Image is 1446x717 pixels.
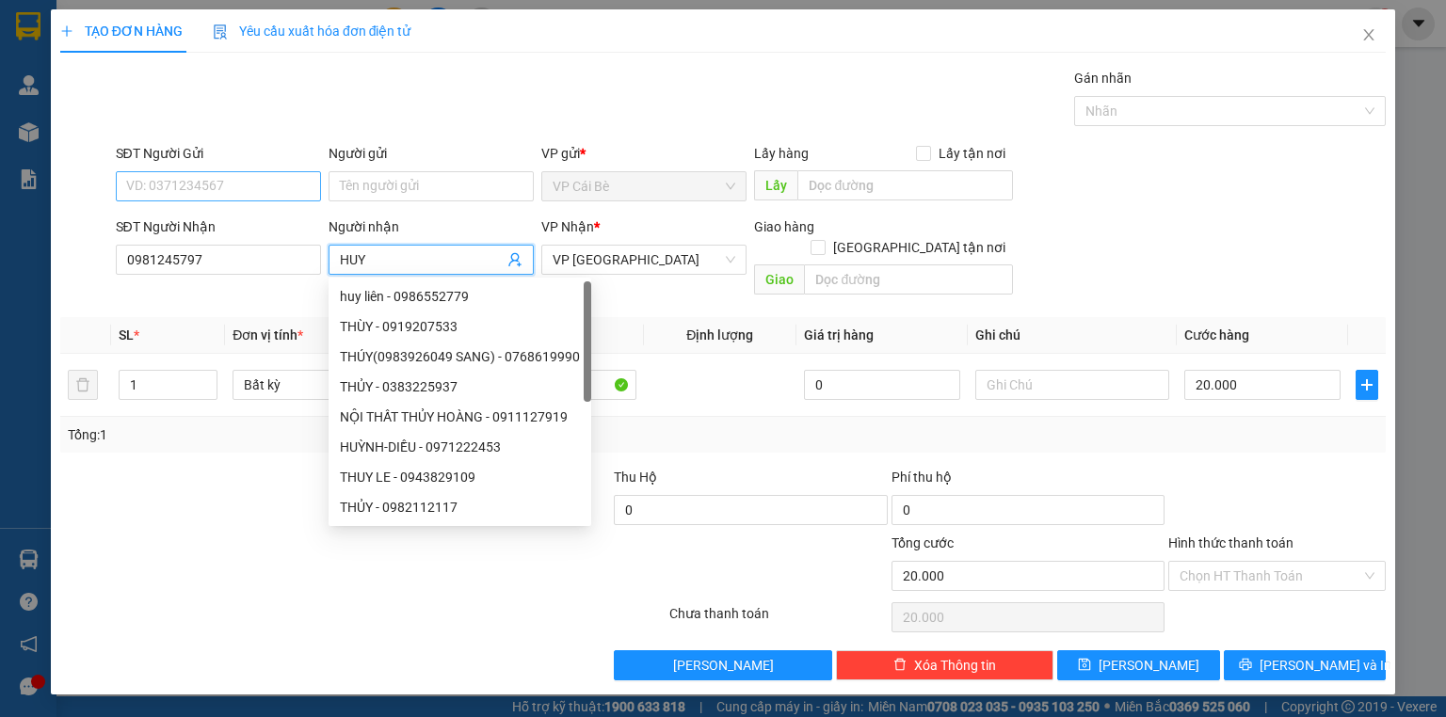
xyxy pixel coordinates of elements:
div: SĐT Người Nhận [116,216,321,237]
span: [PERSON_NAME] [673,655,774,676]
div: 0769359982 [161,84,352,110]
label: Hình thức thanh toán [1168,535,1293,550]
div: THUY LE - 0943829109 [329,462,591,492]
input: Dọc đường [797,170,1013,200]
span: Lấy tận nơi [931,143,1013,164]
div: NỘI THẤT THỦY HOÀNG - 0911127919 [329,402,591,432]
span: Lấy hàng [754,146,809,161]
span: Gửi: [16,18,45,38]
button: [PERSON_NAME] [614,650,831,680]
div: 30.000 [14,121,151,144]
span: Rồi : [14,123,45,143]
div: HUỲNH-DIỀU - 0971222453 [329,432,591,462]
div: Tổng: 1 [68,424,559,445]
span: Lấy [754,170,797,200]
input: Dọc đường [804,264,1013,295]
span: TẠO ĐƠN HÀNG [60,24,183,39]
span: plus [1357,377,1377,392]
th: Ghi chú [968,317,1177,354]
span: Giá trị hàng [804,327,874,343]
span: [PERSON_NAME] và In [1260,655,1391,676]
span: SL [119,327,134,343]
div: THỦY - 0383225937 [329,372,591,402]
button: delete [68,370,98,400]
span: Nhận: [161,18,206,38]
div: NỘI THẤT THỦY HOÀNG - 0911127919 [340,406,580,427]
img: icon [213,24,228,40]
span: printer [1239,658,1252,673]
span: Xóa Thông tin [914,655,996,676]
div: SĐT Người Gửi [116,143,321,164]
span: Bất kỳ [244,371,415,399]
div: THUY LE - 0943829109 [340,467,580,487]
span: Giao [754,264,804,295]
div: VP [GEOGRAPHIC_DATA] [161,16,352,61]
span: Cước hàng [1184,327,1249,343]
input: 0 [804,370,960,400]
div: THÚY(0983926049 SANG) - 0768619990 [340,346,580,367]
div: Người gửi [329,143,534,164]
div: VP Cái Bè [16,16,148,39]
span: delete [893,658,907,673]
div: VP gửi [541,143,747,164]
span: Đơn vị tính [233,327,303,343]
span: Tổng cước [892,535,954,550]
span: Yêu cầu xuất hóa đơn điện tử [213,24,411,39]
span: [GEOGRAPHIC_DATA] tận nơi [826,237,1013,258]
div: THÚY(0983926049 SANG) - 0768619990 [329,342,591,372]
div: TRANG [16,39,148,61]
span: Định lượng [686,327,753,343]
span: plus [60,24,73,38]
div: PHƯỢNG [161,61,352,84]
div: Người nhận [329,216,534,237]
div: huy liên - 0986552779 [340,286,580,307]
button: printer[PERSON_NAME] và In [1224,650,1387,680]
div: THÙY - 0919207533 [329,311,591,342]
span: user-add [507,252,522,267]
div: HUỲNH-DIỀU - 0971222453 [340,437,580,457]
span: close [1361,27,1376,42]
div: THỦY - 0982112117 [340,497,580,518]
span: [PERSON_NAME] [1099,655,1199,676]
button: Close [1342,9,1395,62]
span: VP Cái Bè [553,172,735,200]
div: huy liên - 0986552779 [329,281,591,311]
span: Thu Hộ [614,470,657,485]
button: deleteXóa Thông tin [836,650,1053,680]
input: Ghi Chú [975,370,1169,400]
button: save[PERSON_NAME] [1057,650,1220,680]
div: 0913989210 [16,61,148,88]
div: THỦY - 0982112117 [329,492,591,522]
div: THỦY - 0383225937 [340,376,580,397]
div: Phí thu hộ [892,467,1165,495]
div: THÙY - 0919207533 [340,316,580,337]
span: Giao hàng [754,219,814,234]
span: VP Sài Gòn [553,246,735,274]
div: Chưa thanh toán [667,603,889,636]
span: save [1078,658,1091,673]
label: Gán nhãn [1074,71,1132,86]
button: plus [1356,370,1378,400]
span: VP Nhận [541,219,594,234]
